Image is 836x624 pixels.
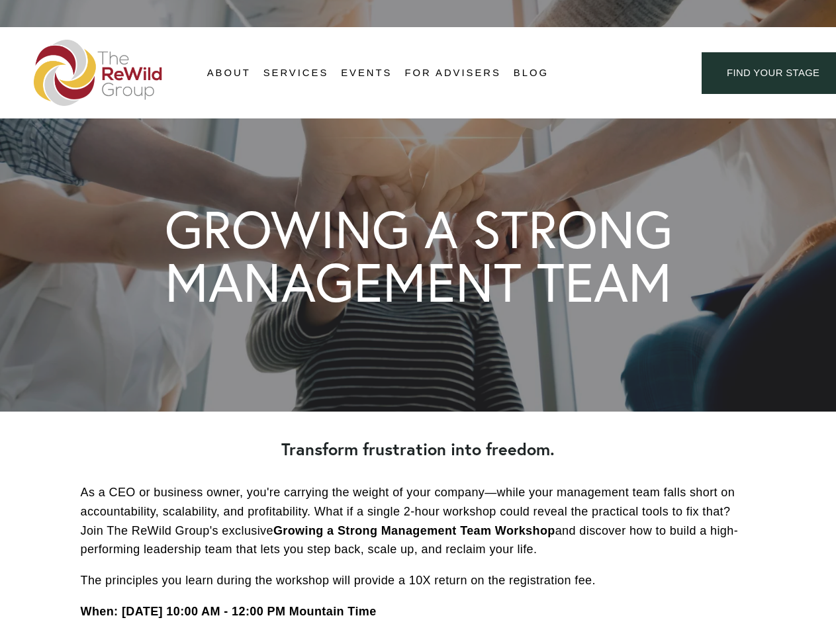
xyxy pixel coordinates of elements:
[81,605,118,618] strong: When:
[263,64,329,83] a: folder dropdown
[81,571,756,590] p: The principles you learn during the workshop will provide a 10X return on the registration fee.
[281,438,555,460] strong: Transform frustration into freedom.
[165,255,672,309] h1: MANAGEMENT TEAM
[273,524,555,537] strong: Growing a Strong Management Team Workshop
[341,64,392,83] a: Events
[263,64,329,82] span: Services
[514,64,549,83] a: Blog
[165,203,673,255] h1: GROWING A STRONG
[207,64,251,82] span: About
[207,64,251,83] a: folder dropdown
[34,40,163,106] img: The ReWild Group
[81,483,756,559] p: As a CEO or business owner, you're carrying the weight of your company—while your management team...
[404,64,500,83] a: For Advisers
